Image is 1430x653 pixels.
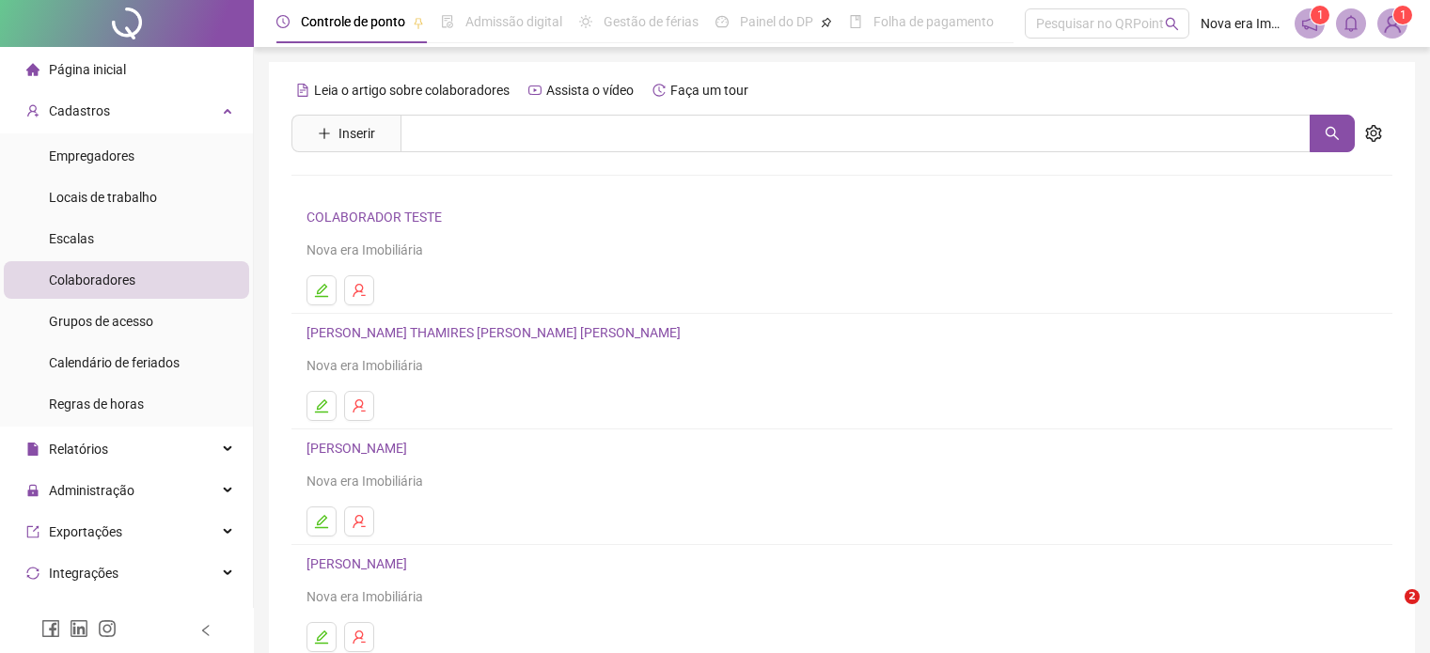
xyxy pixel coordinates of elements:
span: Gestão de férias [604,14,699,29]
span: Integrações [49,566,118,581]
a: [PERSON_NAME] [306,556,413,571]
span: Cadastros [49,103,110,118]
span: plus [318,127,331,140]
span: home [26,63,39,76]
div: Nova era Imobiliária [306,355,1377,376]
span: linkedin [70,619,88,638]
span: facebook [41,619,60,638]
a: [PERSON_NAME] [306,441,413,456]
span: file [26,443,39,456]
span: Nova era Imobiliária [1201,13,1283,34]
span: Exportações [49,524,122,539]
span: Inserir [338,123,375,144]
span: Administração [49,483,134,498]
span: search [1325,126,1340,141]
a: [PERSON_NAME] THAMIRES [PERSON_NAME] [PERSON_NAME] [306,325,686,340]
span: dashboard [715,15,729,28]
span: youtube [528,84,542,97]
span: pushpin [413,17,424,28]
sup: 1 [1311,6,1329,24]
span: Admissão digital [465,14,562,29]
span: bell [1343,15,1359,32]
span: Acesso à API [49,607,125,622]
span: file-text [296,84,309,97]
span: 1 [1317,8,1324,22]
span: Folha de pagamento [873,14,994,29]
button: Inserir [303,118,390,148]
span: Assista o vídeo [546,83,634,98]
span: edit [314,283,329,298]
span: Empregadores [49,148,134,163]
span: pushpin [821,17,832,28]
div: Nova era Imobiliária [306,586,1377,607]
span: edit [314,398,329,413]
span: left [199,624,212,637]
span: Calendário de feriados [49,355,180,370]
span: user-delete [352,398,367,413]
div: Nova era Imobiliária [306,471,1377,491]
span: Colaboradores [49,272,135,288]
span: Faça um tour [670,83,748,98]
span: sync [26,567,39,580]
span: history [652,84,666,97]
span: Locais de trabalho [49,190,157,205]
span: Grupos de acesso [49,314,153,329]
span: Regras de horas [49,396,144,412]
span: sun [579,15,592,28]
span: user-add [26,104,39,117]
sup: Atualize o seu contato no menu Meus Dados [1393,6,1412,24]
span: user-delete [352,283,367,298]
iframe: Intercom live chat [1366,589,1411,634]
span: instagram [98,619,117,638]
span: Leia o artigo sobre colaboradores [314,83,510,98]
span: lock [26,484,39,497]
span: Controle de ponto [301,14,405,29]
span: edit [314,630,329,645]
span: export [26,525,39,538]
span: Painel do DP [740,14,813,29]
span: 1 [1400,8,1406,22]
span: book [849,15,862,28]
span: 2 [1405,589,1420,604]
span: search [1165,17,1179,31]
img: 86644 [1378,9,1406,38]
span: notification [1301,15,1318,32]
span: clock-circle [276,15,290,28]
span: edit [314,514,329,529]
span: Relatórios [49,442,108,457]
span: user-delete [352,630,367,645]
span: setting [1365,125,1382,142]
span: user-delete [352,514,367,529]
span: Escalas [49,231,94,246]
span: Página inicial [49,62,126,77]
span: file-done [441,15,454,28]
a: COLABORADOR TESTE [306,210,448,225]
div: Nova era Imobiliária [306,240,1377,260]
